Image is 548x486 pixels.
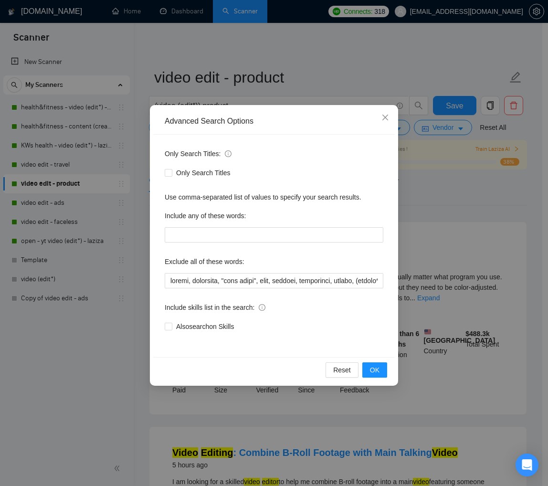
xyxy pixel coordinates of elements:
[326,362,358,378] button: Reset
[333,365,351,375] span: Reset
[370,365,379,375] span: OK
[172,168,234,178] span: Only Search Titles
[372,105,398,131] button: Close
[165,116,383,127] div: Advanced Search Options
[225,150,232,157] span: info-circle
[259,304,265,311] span: info-circle
[362,362,387,378] button: OK
[516,454,538,476] div: Open Intercom Messenger
[165,148,232,159] span: Only Search Titles:
[165,208,246,223] label: Include any of these words:
[165,302,265,313] span: Include skills list in the search:
[165,192,383,202] div: Use comma-separated list of values to specify your search results.
[165,254,244,269] label: Exclude all of these words:
[381,114,389,121] span: close
[172,321,238,332] span: Also search on Skills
